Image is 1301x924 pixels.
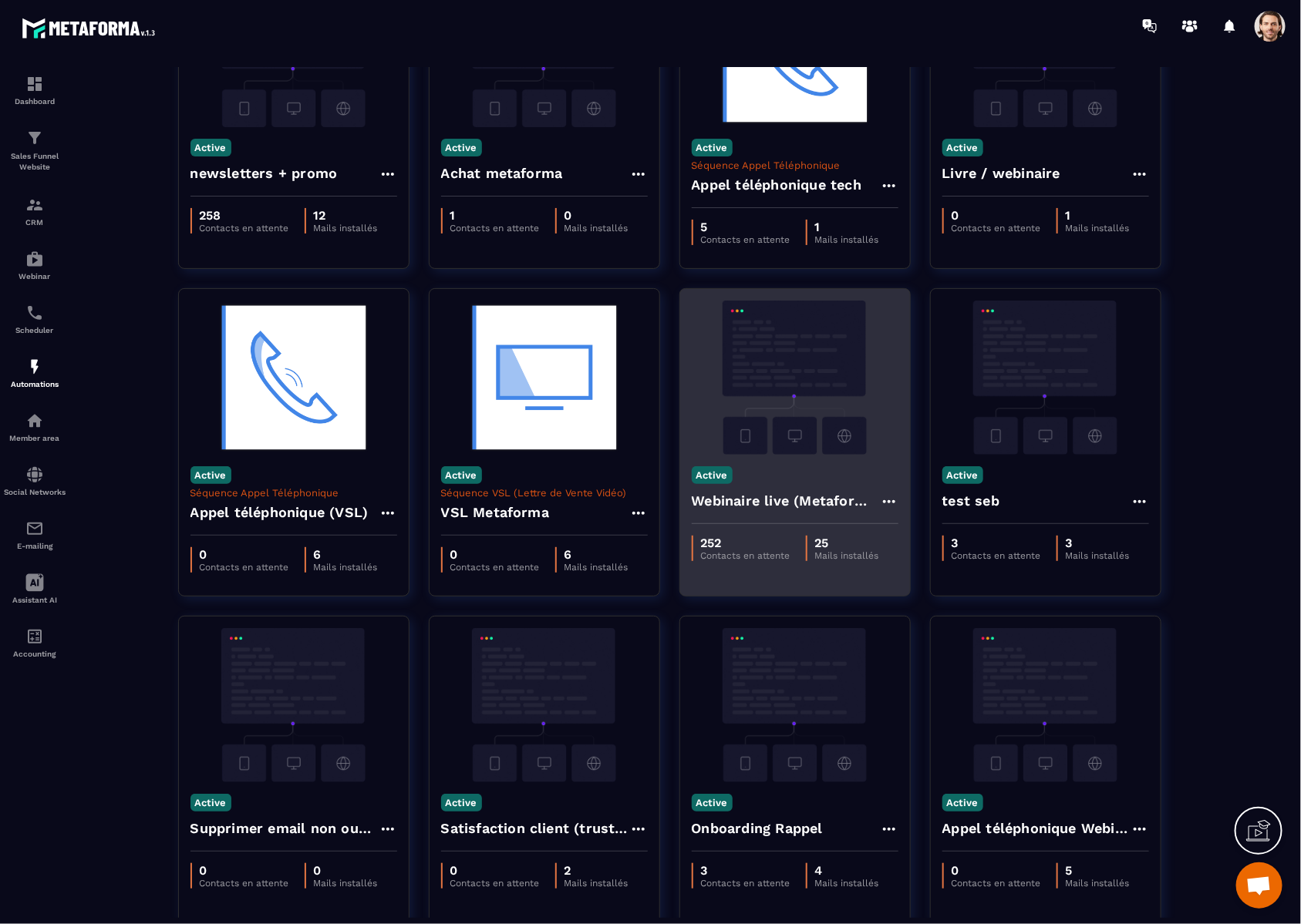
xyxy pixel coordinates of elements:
[441,794,482,811] p: Active
[4,151,66,173] p: Sales Funnel Website
[701,234,790,245] p: Contacts en attente
[1236,862,1282,909] div: Open chat
[1066,878,1130,889] p: Mails installés
[25,358,44,376] img: automations
[692,490,880,512] h4: Webinaire live (Metaforma)
[692,174,862,196] h4: Appel téléphonique tech
[450,208,540,223] p: 1
[692,794,733,811] p: Active
[692,139,733,156] p: Active
[200,863,289,878] p: 0
[450,223,540,234] p: Contacts en attente
[4,346,66,400] a: automationsautomationsAutomations
[190,301,397,455] img: automation-background
[692,818,823,839] h4: Onboarding Rappel
[701,220,790,234] p: 5
[942,301,1149,455] img: automation-background
[565,223,629,234] p: Mails installés
[314,878,378,889] p: Mails installés
[1066,208,1130,223] p: 1
[692,160,898,171] p: Séquence Appel Téléphonique
[815,550,879,561] p: Mails installés
[441,466,482,484] p: Active
[4,508,66,562] a: emailemailE-mailing
[815,863,879,878] p: 4
[25,627,44,646] img: accountant
[952,863,1041,878] p: 0
[25,304,44,322] img: scheduler
[200,547,289,562] p: 0
[25,129,44,147] img: formation
[4,218,66,227] p: CRM
[25,412,44,430] img: automations
[441,163,563,184] h4: Achat metaforma
[441,818,629,839] h4: Satisfaction client (trustpilot)
[565,547,629,562] p: 6
[942,163,1060,184] h4: Livre / webinaire
[815,220,879,234] p: 1
[190,818,379,839] h4: Supprimer email non ouvert apres 60 jours
[1066,536,1130,550] p: 3
[692,301,898,455] img: automation-background
[441,502,550,523] h4: VSL Metaforma
[441,139,482,156] p: Active
[4,650,66,658] p: Accounting
[942,490,1000,512] h4: test seb
[190,487,397,499] p: Séquence Appel Téléphonique
[942,818,1131,839] h4: Appel téléphonique Webinaire live
[815,878,879,889] p: Mails installés
[4,117,66,184] a: formationformationSales Funnel Website
[4,380,66,388] p: Automations
[4,616,66,670] a: accountantaccountantAccounting
[942,139,983,156] p: Active
[200,223,289,234] p: Contacts en attente
[4,184,66,238] a: formationformationCRM
[190,163,338,184] h4: newsletters + promo
[25,250,44,268] img: automations
[1066,550,1130,561] p: Mails installés
[314,223,378,234] p: Mails installés
[4,63,66,117] a: formationformationDashboard
[701,550,790,561] p: Contacts en attente
[190,794,231,811] p: Active
[701,536,790,550] p: 252
[692,628,898,782] img: automation-background
[441,487,648,499] p: Séquence VSL (Lettre de Vente Vidéo)
[4,326,66,334] p: Scheduler
[200,562,289,573] p: Contacts en attente
[4,454,66,508] a: social-networksocial-networkSocial Networks
[450,562,540,573] p: Contacts en attente
[4,434,66,442] p: Member area
[450,863,540,878] p: 0
[701,878,790,889] p: Contacts en attente
[952,878,1041,889] p: Contacts en attente
[565,878,629,889] p: Mails installés
[4,238,66,292] a: automationsautomationsWebinar
[952,208,1041,223] p: 0
[25,519,44,538] img: email
[4,562,66,616] a: Assistant AI
[952,223,1041,234] p: Contacts en attente
[815,234,879,245] p: Mails installés
[190,466,231,484] p: Active
[190,139,231,156] p: Active
[441,628,648,782] img: automation-background
[942,628,1149,782] img: automation-background
[815,536,879,550] p: 25
[450,547,540,562] p: 0
[4,488,66,496] p: Social Networks
[4,542,66,550] p: E-mailing
[701,863,790,878] p: 3
[450,878,540,889] p: Contacts en attente
[4,596,66,604] p: Assistant AI
[692,466,733,484] p: Active
[565,863,629,878] p: 2
[190,502,369,523] h4: Appel téléphonique (VSL)
[565,562,629,573] p: Mails installés
[565,208,629,223] p: 0
[25,196,44,214] img: formation
[25,465,44,484] img: social-network
[1066,223,1130,234] p: Mails installés
[190,628,397,782] img: automation-background
[942,466,983,484] p: Active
